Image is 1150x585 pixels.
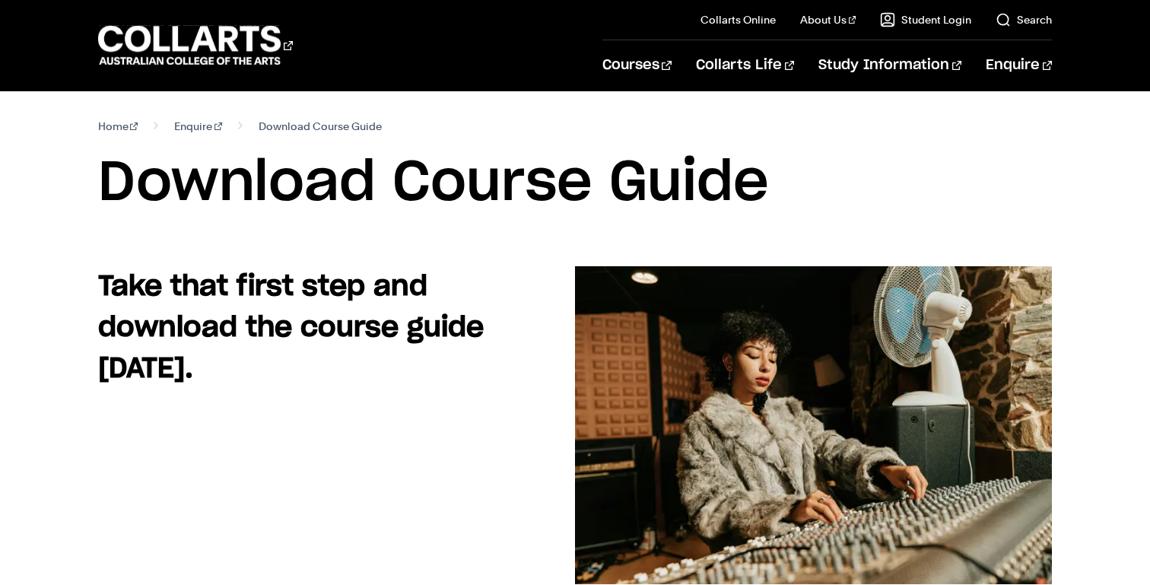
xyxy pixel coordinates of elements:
a: Home [98,116,138,137]
a: Enquire [174,116,222,137]
a: Search [996,12,1052,27]
a: Collarts Life [696,40,794,91]
span: Download Course Guide [259,116,382,137]
a: Study Information [818,40,961,91]
strong: Take that first step and download the course guide [DATE]. [98,273,484,383]
a: Enquire [986,40,1052,91]
a: Student Login [880,12,971,27]
div: Go to homepage [98,24,293,67]
a: About Us [800,12,856,27]
h1: Download Course Guide [98,149,1053,218]
a: Courses [602,40,672,91]
a: Collarts Online [700,12,776,27]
